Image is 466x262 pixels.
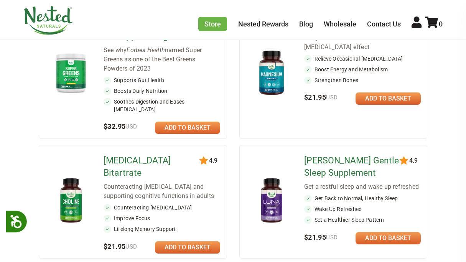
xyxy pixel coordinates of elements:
[104,204,220,211] li: Counteracting [MEDICAL_DATA]
[104,225,220,233] li: Lifelong Memory Support
[367,20,401,28] a: Contact Us
[304,66,421,73] li: Boost Energy and Metabolism
[304,33,421,52] div: Get your fill of this crucial mineral with no [MEDICAL_DATA] effect
[125,123,137,130] span: USD
[51,50,91,96] img: Super Greens - Pineapple Mango
[299,20,313,28] a: Blog
[326,234,338,241] span: USD
[304,55,421,63] li: Relieve Occasional [MEDICAL_DATA]
[252,47,291,98] img: Magnesium Glycinate
[425,20,443,28] a: 0
[304,76,421,84] li: Strengthen Bones
[127,46,165,54] em: Forbes Health
[304,182,421,191] div: Get a restful sleep and wake up refreshed
[304,155,403,179] a: [PERSON_NAME] Gentle Sleep Supplement
[198,17,227,31] a: Store
[326,94,338,101] span: USD
[104,87,220,95] li: Boosts Daily Nutrition
[104,46,220,73] div: See why named Super Greens as one of the Best Greens Powders of 2023
[104,155,203,179] a: [MEDICAL_DATA] Bitartrate
[304,93,338,101] span: $21.95
[104,98,220,113] li: Soothes Digestion and Eases [MEDICAL_DATA]
[304,194,421,202] li: Get Back to Normal, Healthy Sleep
[304,205,421,213] li: Wake Up Refreshed
[304,216,421,224] li: Set a Healthier Sleep Pattern
[104,214,220,222] li: Improve Focus
[104,122,137,130] span: $32.95
[238,20,288,28] a: Nested Rewards
[439,20,443,28] span: 0
[23,6,73,35] img: Nested Naturals
[324,20,356,28] a: Wholesale
[104,182,220,201] div: Counteracting [MEDICAL_DATA] and supporting cognitive functions in adults
[125,243,137,250] span: USD
[51,175,91,226] img: Choline Bitartrate
[104,76,220,84] li: Supports Gut Health
[252,175,291,226] img: LUNA Gentle Sleep Supplement
[104,242,137,250] span: $21.95
[304,233,338,241] span: $21.95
